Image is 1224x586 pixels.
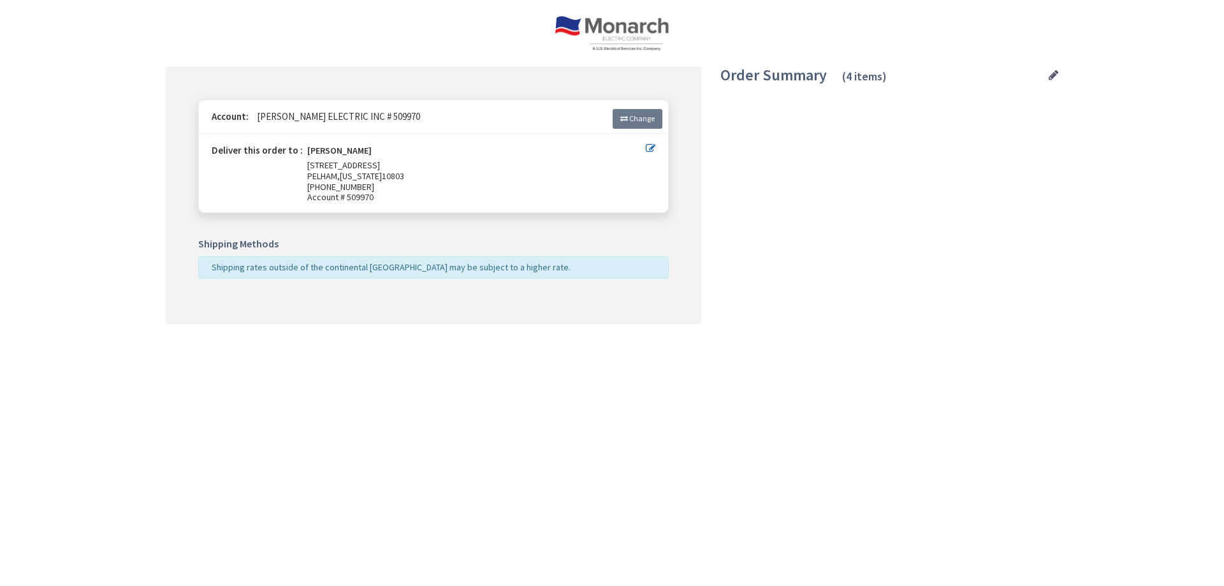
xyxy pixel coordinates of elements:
span: Shipping rates outside of the continental [GEOGRAPHIC_DATA] may be subject to a higher rate. [212,261,571,273]
strong: [PERSON_NAME] [307,145,372,160]
span: Account # 509970 [307,192,646,203]
span: 10803 [382,170,404,182]
span: [US_STATE] [340,170,382,182]
img: Monarch Electric Company [555,16,668,51]
strong: Deliver this order to : [212,144,303,156]
span: Change [629,114,655,123]
span: Order Summary [720,65,827,85]
span: [STREET_ADDRESS] [307,159,380,171]
span: (4 items) [842,69,887,84]
strong: Account: [212,110,249,122]
span: PELHAM, [307,170,340,182]
h5: Shipping Methods [198,238,669,250]
span: [PHONE_NUMBER] [307,181,374,193]
span: [PERSON_NAME] ELECTRIC INC # 509970 [251,110,420,122]
a: Change [613,109,662,128]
